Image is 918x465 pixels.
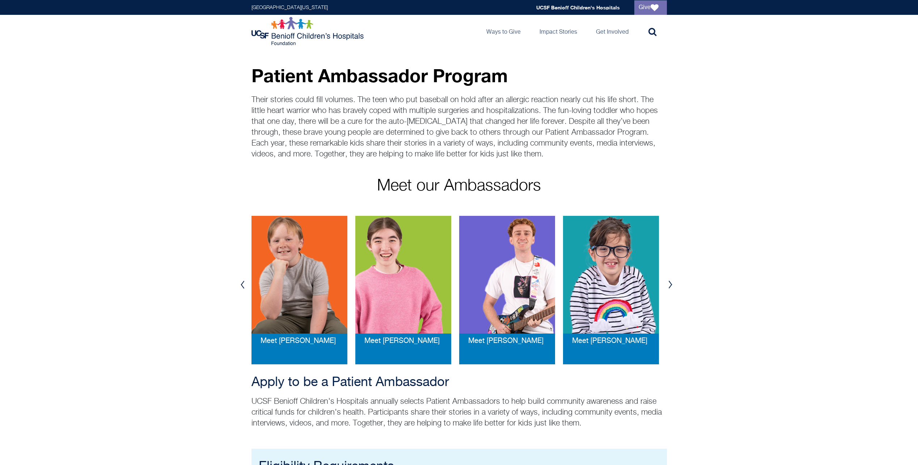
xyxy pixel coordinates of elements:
[459,216,555,334] img: jonah-web.png
[251,17,365,46] img: Logo for UCSF Benioff Children's Hospitals Foundation
[468,337,543,345] a: Meet [PERSON_NAME]
[355,216,451,334] img: brady-web_0.png
[261,337,336,345] a: Meet [PERSON_NAME]
[364,337,440,345] a: Meet [PERSON_NAME]
[251,95,667,160] p: Their stories could fill volumes. The teen who put baseball on hold after an allergic reaction ne...
[251,396,667,429] p: UCSF Benioff Children's Hospitals annually selects Patient Ambassadors to help build community aw...
[481,15,526,47] a: Ways to Give
[536,4,620,11] a: UCSF Benioff Children's Hospitals
[665,274,676,296] button: Next
[364,337,440,345] span: Meet [PERSON_NAME]
[572,337,647,345] a: Meet [PERSON_NAME]
[261,337,336,345] span: Meet [PERSON_NAME]
[237,274,248,296] button: Previous
[634,0,667,15] a: Give
[251,66,667,85] p: Patient Ambassador Program
[572,337,647,345] span: Meet [PERSON_NAME]
[251,216,347,334] img: Andrew-web.png
[468,337,543,345] span: Meet [PERSON_NAME]
[563,216,659,334] img: penny-web.png
[251,375,667,390] h2: Apply to be a Patient Ambassador
[534,15,583,47] a: Impact Stories
[251,5,328,10] a: [GEOGRAPHIC_DATA][US_STATE]
[251,178,667,194] p: Meet our Ambassadors
[590,15,634,47] a: Get Involved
